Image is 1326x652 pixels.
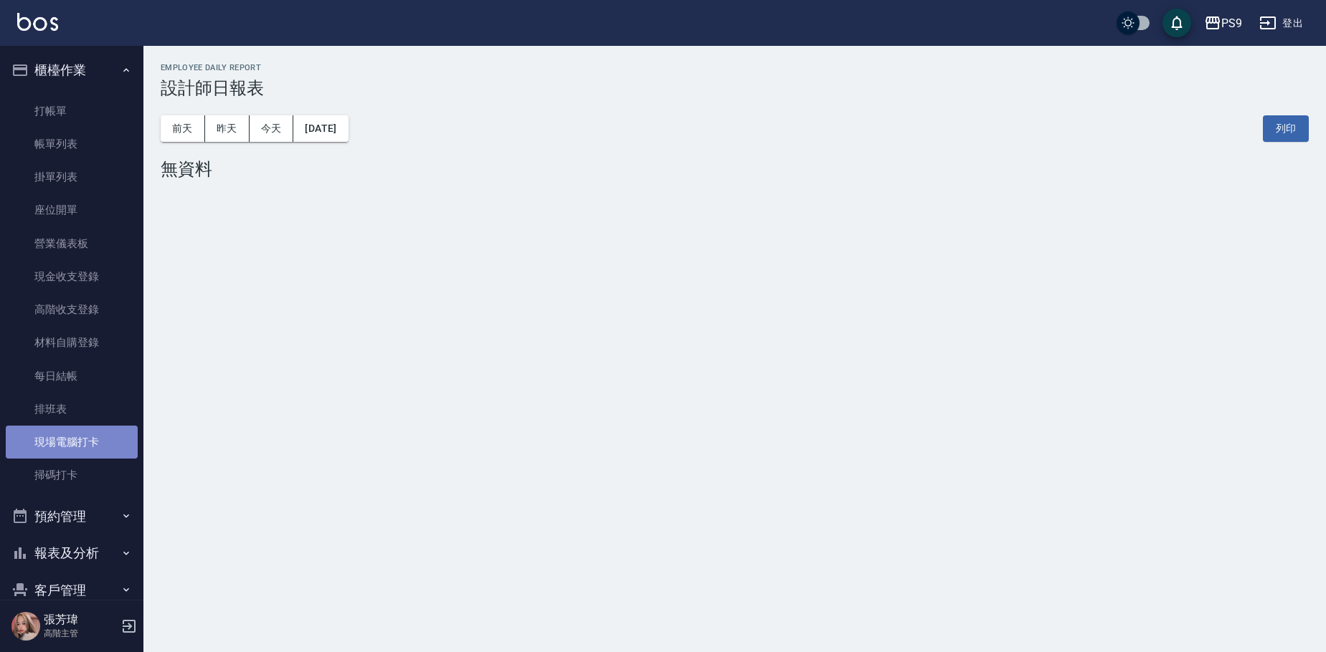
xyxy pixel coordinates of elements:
[1198,9,1248,38] button: PS9
[6,95,138,128] a: 打帳單
[6,128,138,160] a: 帳單列表
[1162,9,1191,37] button: save
[6,426,138,459] a: 現場電腦打卡
[293,115,348,142] button: [DATE]
[11,612,40,641] img: Person
[6,293,138,326] a: 高階收支登錄
[6,160,138,193] a: 掛單列表
[6,227,138,260] a: 營業儀表板
[6,572,138,609] button: 客戶管理
[6,360,138,393] a: 每日結帳
[44,627,117,640] p: 高階主管
[161,78,1309,98] h3: 設計師日報表
[6,498,138,535] button: 預約管理
[1254,10,1309,37] button: 登出
[6,193,138,226] a: 座位開單
[17,13,58,31] img: Logo
[161,159,1309,179] div: 無資料
[6,393,138,426] a: 排班表
[6,52,138,89] button: 櫃檯作業
[250,115,294,142] button: 今天
[6,534,138,572] button: 報表及分析
[6,260,138,293] a: 現金收支登錄
[44,613,117,627] h5: 張芳瑋
[161,63,1309,72] h2: Employee Daily Report
[1263,115,1309,142] button: 列印
[1221,14,1242,32] div: PS9
[6,459,138,492] a: 掃碼打卡
[6,326,138,359] a: 材料自購登錄
[161,115,205,142] button: 前天
[205,115,250,142] button: 昨天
